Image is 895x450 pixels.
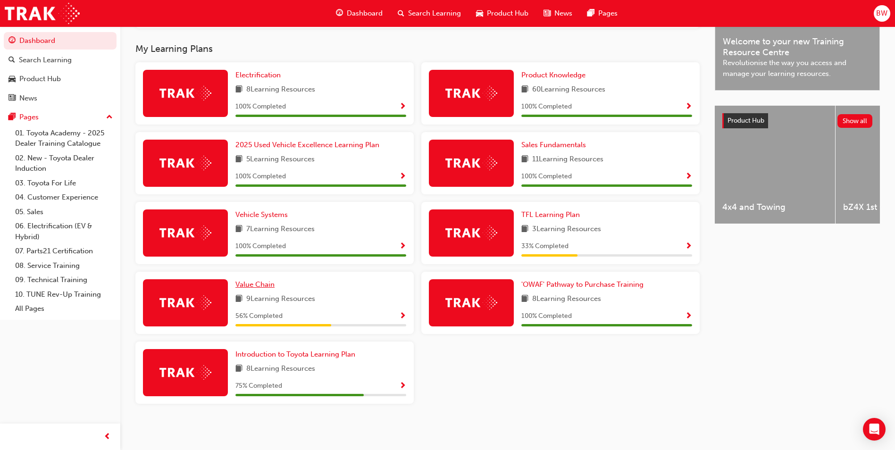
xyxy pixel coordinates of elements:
span: book-icon [235,84,243,96]
button: Show Progress [685,310,692,322]
a: search-iconSearch Learning [390,4,468,23]
span: news-icon [8,94,16,103]
span: 2025 Used Vehicle Excellence Learning Plan [235,141,379,149]
span: book-icon [521,84,528,96]
span: Show Progress [685,173,692,181]
button: Show Progress [685,241,692,252]
span: 3 Learning Resources [532,224,601,235]
a: TFL Learning Plan [521,209,584,220]
button: DashboardSearch LearningProduct HubNews [4,30,117,108]
span: book-icon [235,224,243,235]
a: News [4,90,117,107]
span: 100 % Completed [521,171,572,182]
span: News [554,8,572,19]
a: Product Hub [4,70,117,88]
span: pages-icon [587,8,594,19]
span: Vehicle Systems [235,210,288,219]
span: search-icon [398,8,404,19]
span: TFL Learning Plan [521,210,580,219]
img: Trak [159,365,211,380]
span: Show Progress [685,312,692,321]
span: 75 % Completed [235,381,282,392]
a: 06. Electrification (EV & Hybrid) [11,219,117,244]
img: Trak [159,295,211,310]
button: Show Progress [399,171,406,183]
a: 02. New - Toyota Dealer Induction [11,151,117,176]
div: Pages [19,112,39,123]
a: Introduction to Toyota Learning Plan [235,349,359,360]
span: book-icon [521,293,528,305]
span: book-icon [521,224,528,235]
img: Trak [445,295,497,310]
span: Product Hub [728,117,764,125]
span: 33 % Completed [521,241,569,252]
a: 04. Customer Experience [11,190,117,205]
span: 100 % Completed [521,311,572,322]
a: guage-iconDashboard [328,4,390,23]
a: 07. Parts21 Certification [11,244,117,258]
a: Electrification [235,70,284,81]
img: Trak [159,86,211,100]
span: 7 Learning Resources [246,224,315,235]
a: 4x4 and Towing [715,106,835,224]
a: 09. Technical Training [11,273,117,287]
span: Introduction to Toyota Learning Plan [235,350,355,358]
button: Show all [837,114,873,128]
span: 8 Learning Resources [246,363,315,375]
img: Trak [445,86,497,100]
span: book-icon [521,154,528,166]
span: Welcome to your new Training Resource Centre [723,36,872,58]
span: guage-icon [336,8,343,19]
span: 9 Learning Resources [246,293,315,305]
a: 08. Service Training [11,258,117,273]
span: guage-icon [8,37,16,45]
button: Show Progress [399,310,406,322]
img: Trak [445,225,497,240]
div: Product Hub [19,74,61,84]
span: BW [876,8,887,19]
a: 05. Sales [11,205,117,219]
a: car-iconProduct Hub [468,4,536,23]
span: Product Hub [487,8,528,19]
span: Show Progress [399,103,406,111]
span: 'OWAF' Pathway to Purchase Training [521,280,644,289]
span: 4x4 and Towing [722,202,828,213]
span: 8 Learning Resources [246,84,315,96]
span: 11 Learning Resources [532,154,603,166]
span: 56 % Completed [235,311,283,322]
button: Show Progress [399,380,406,392]
span: up-icon [106,111,113,124]
a: Vehicle Systems [235,209,292,220]
span: Show Progress [399,173,406,181]
span: Show Progress [399,242,406,251]
span: pages-icon [8,113,16,122]
span: Pages [598,8,618,19]
span: 100 % Completed [235,241,286,252]
span: book-icon [235,363,243,375]
span: Show Progress [399,382,406,391]
img: Trak [159,156,211,170]
a: 10. TUNE Rev-Up Training [11,287,117,302]
span: 8 Learning Resources [532,293,601,305]
a: Product HubShow all [722,113,872,128]
a: 'OWAF' Pathway to Purchase Training [521,279,647,290]
button: BW [874,5,890,22]
img: Trak [159,225,211,240]
a: Sales Fundamentals [521,140,590,150]
span: 100 % Completed [521,101,572,112]
span: Show Progress [685,103,692,111]
span: Revolutionise the way you access and manage your learning resources. [723,58,872,79]
span: 5 Learning Resources [246,154,315,166]
span: Sales Fundamentals [521,141,586,149]
a: 01. Toyota Academy - 2025 Dealer Training Catalogue [11,126,117,151]
span: book-icon [235,154,243,166]
a: news-iconNews [536,4,580,23]
button: Show Progress [399,241,406,252]
span: 100 % Completed [235,171,286,182]
a: pages-iconPages [580,4,625,23]
button: Show Progress [685,171,692,183]
span: car-icon [476,8,483,19]
h3: My Learning Plans [135,43,700,54]
span: news-icon [544,8,551,19]
span: Search Learning [408,8,461,19]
